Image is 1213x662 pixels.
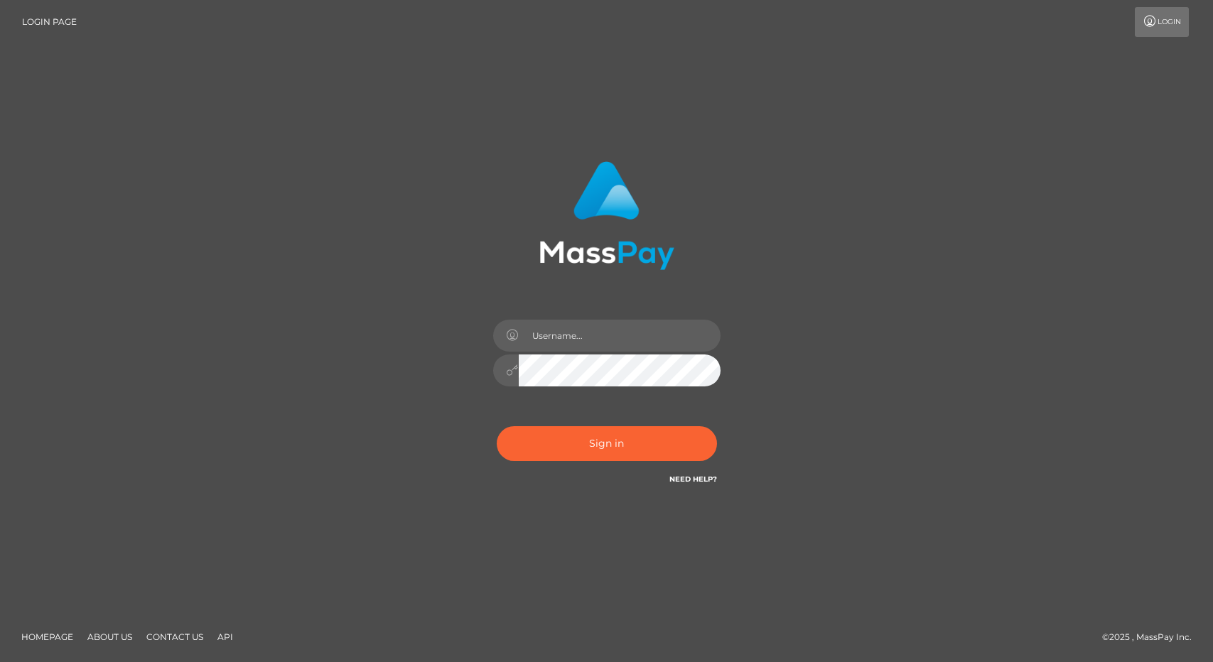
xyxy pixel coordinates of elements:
img: MassPay Login [539,161,674,270]
a: API [212,626,239,648]
a: Need Help? [669,474,717,484]
a: Contact Us [141,626,209,648]
div: © 2025 , MassPay Inc. [1102,629,1202,645]
a: Login Page [22,7,77,37]
input: Username... [519,320,721,352]
a: Login [1135,7,1189,37]
a: Homepage [16,626,79,648]
button: Sign in [497,426,717,461]
a: About Us [82,626,138,648]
